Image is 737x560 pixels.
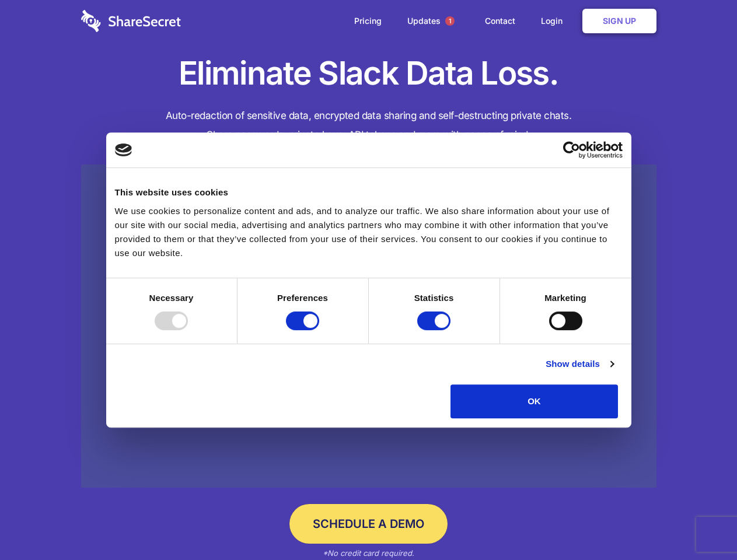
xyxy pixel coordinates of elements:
h1: Eliminate Slack Data Loss. [81,52,656,94]
img: logo [115,143,132,156]
strong: Statistics [414,293,454,303]
button: OK [450,384,618,418]
h4: Auto-redaction of sensitive data, encrypted data sharing and self-destructing private chats. Shar... [81,106,656,145]
strong: Marketing [544,293,586,303]
span: 1 [445,16,455,26]
a: Wistia video thumbnail [81,164,656,488]
div: This website uses cookies [115,185,623,199]
a: Pricing [343,3,393,39]
a: Usercentrics Cookiebot - opens in a new window [521,141,623,159]
div: We use cookies to personalize content and ads, and to analyze our traffic. We also share informat... [115,204,623,260]
a: Sign Up [582,9,656,33]
a: Login [529,3,580,39]
a: Show details [546,357,613,371]
em: *No credit card required. [323,548,414,558]
strong: Preferences [277,293,328,303]
a: Schedule a Demo [289,504,448,544]
img: logo-wordmark-white-trans-d4663122ce5f474addd5e946df7df03e33cb6a1c49d2221995e7729f52c070b2.svg [81,10,181,32]
strong: Necessary [149,293,194,303]
a: Contact [473,3,527,39]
